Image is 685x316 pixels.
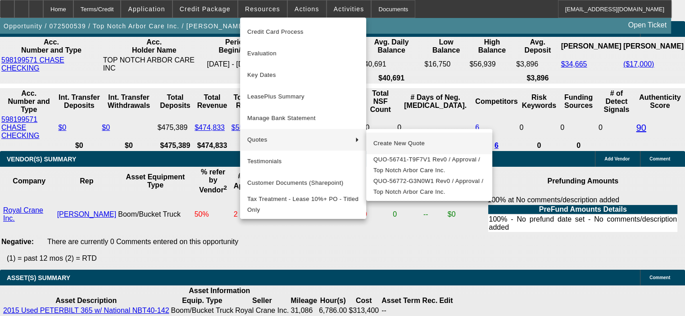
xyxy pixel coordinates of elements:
[247,113,359,124] span: Manage Bank Statement
[247,156,359,167] span: Testimonials
[247,194,359,215] span: Tax Treatment - Lease 10%+ PO - Titled Only
[373,154,485,176] span: QUO-56741-T9F7V1 Rev0 / Approval / Top Notch Arbor Care Inc.
[247,27,359,37] span: Credit Card Process
[373,176,485,197] span: QUO-56772-G3N0W1 Rev0 / Approval / Top Notch Arbor Care Inc.
[247,91,359,102] span: LeasePlus Summary
[373,138,485,149] span: Create New Quote
[247,70,359,80] span: Key Dates
[247,178,359,188] span: Customer Documents (Sharepoint)
[247,134,348,145] span: Quotes
[247,48,359,59] span: Evaluation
